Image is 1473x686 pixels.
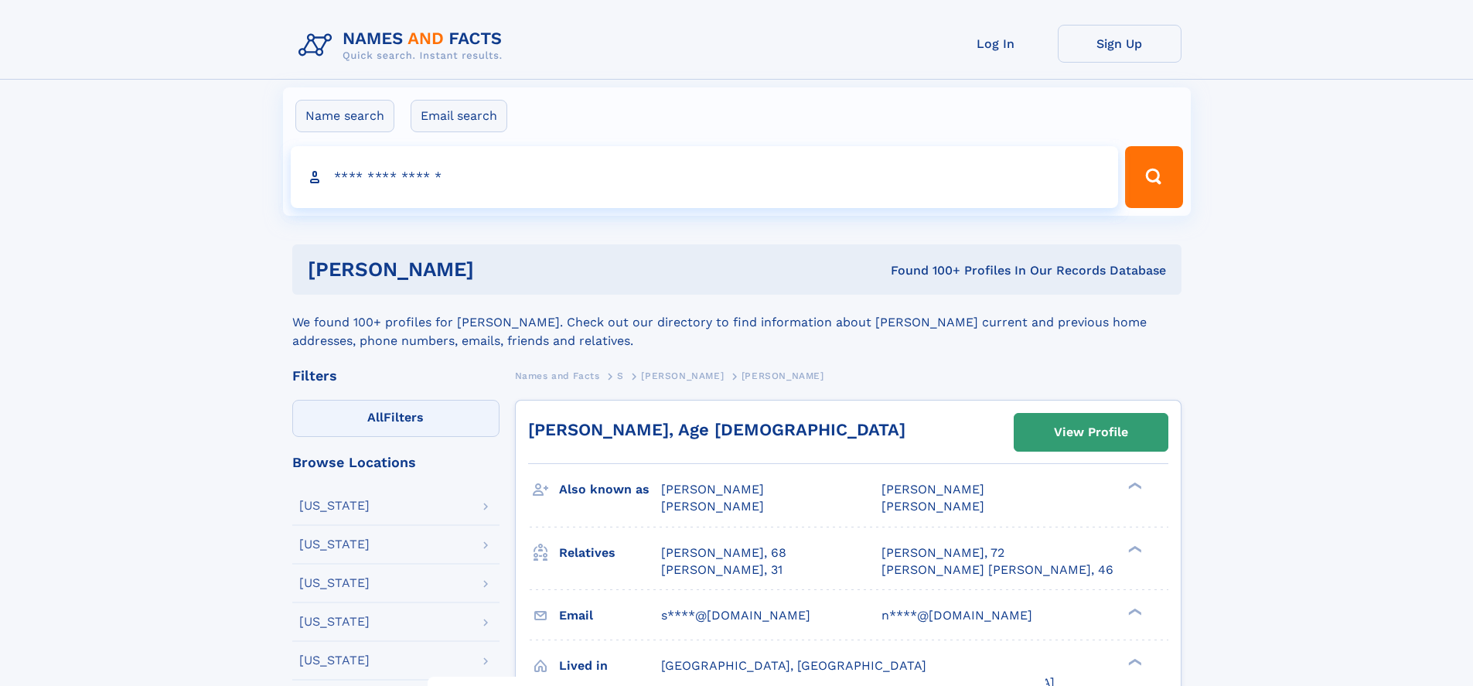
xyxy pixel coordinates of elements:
a: [PERSON_NAME], Age [DEMOGRAPHIC_DATA] [528,420,905,439]
span: [PERSON_NAME] [742,370,824,381]
label: Name search [295,100,394,132]
h3: Lived in [559,653,661,679]
a: [PERSON_NAME], 31 [661,561,783,578]
a: View Profile [1014,414,1168,451]
span: All [367,410,384,425]
div: [US_STATE] [299,500,370,512]
img: Logo Names and Facts [292,25,515,67]
a: Log In [934,25,1058,63]
label: Email search [411,100,507,132]
a: S [617,366,624,385]
h3: Email [559,602,661,629]
div: ❯ [1124,606,1143,616]
div: View Profile [1054,415,1128,450]
button: Search Button [1125,146,1182,208]
a: Names and Facts [515,366,600,385]
a: [PERSON_NAME], 68 [661,544,786,561]
div: ❯ [1124,544,1143,554]
span: S [617,370,624,381]
div: Browse Locations [292,456,500,469]
div: [US_STATE] [299,654,370,667]
a: Sign Up [1058,25,1181,63]
span: [PERSON_NAME] [881,482,984,497]
span: [PERSON_NAME] [661,499,764,514]
h3: Also known as [559,476,661,503]
label: Filters [292,400,500,437]
h3: Relatives [559,540,661,566]
a: [PERSON_NAME], 72 [881,544,1004,561]
div: We found 100+ profiles for [PERSON_NAME]. Check out our directory to find information about [PERS... [292,295,1181,350]
span: [PERSON_NAME] [661,482,764,497]
span: [PERSON_NAME] [881,499,984,514]
span: [GEOGRAPHIC_DATA], [GEOGRAPHIC_DATA] [661,658,926,673]
div: [US_STATE] [299,538,370,551]
a: [PERSON_NAME] [641,366,724,385]
input: search input [291,146,1119,208]
div: [US_STATE] [299,577,370,589]
span: [PERSON_NAME] [641,370,724,381]
div: ❯ [1124,481,1143,491]
div: Filters [292,369,500,383]
a: [PERSON_NAME] [PERSON_NAME], 46 [881,561,1113,578]
div: Found 100+ Profiles In Our Records Database [682,262,1166,279]
div: ❯ [1124,657,1143,667]
div: [US_STATE] [299,616,370,628]
h1: [PERSON_NAME] [308,260,683,279]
